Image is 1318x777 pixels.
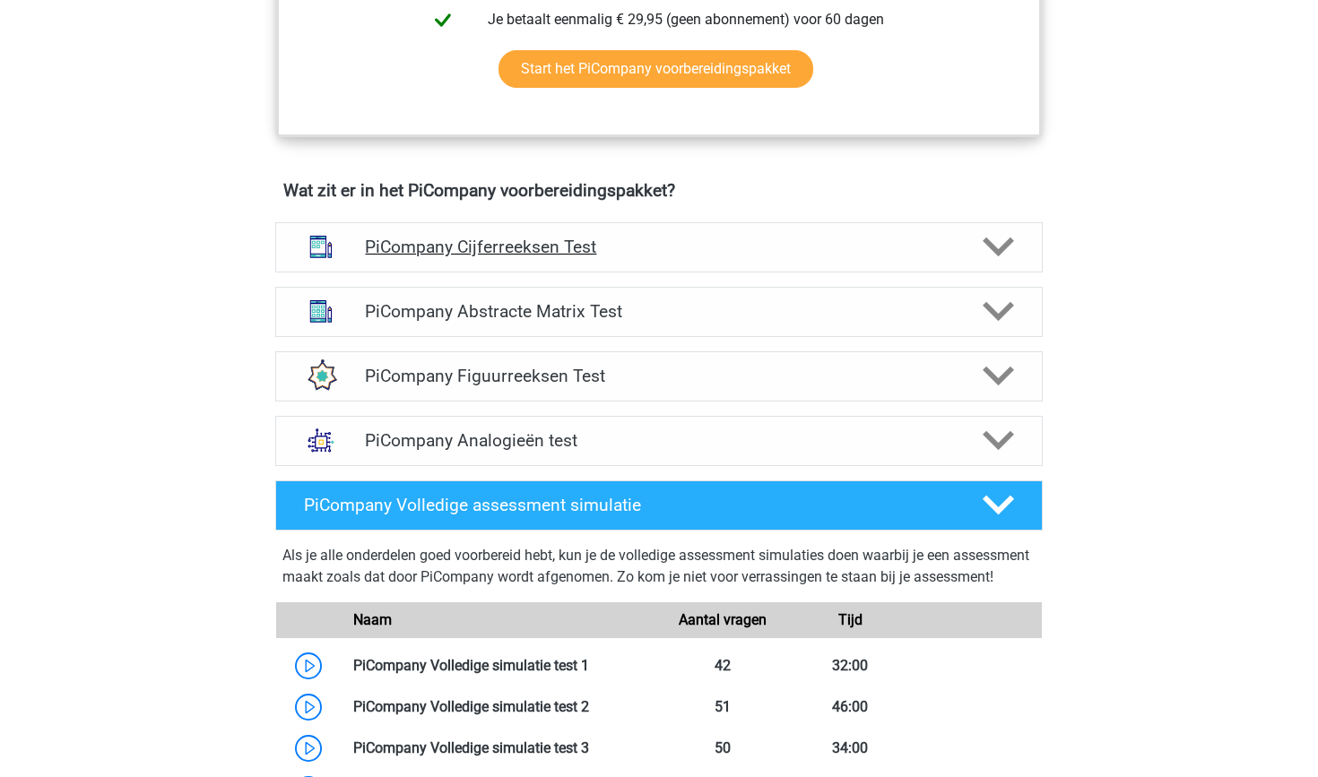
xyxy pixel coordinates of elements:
div: PiCompany Volledige simulatie test 1 [340,655,659,677]
a: cijferreeksen PiCompany Cijferreeksen Test [268,222,1050,272]
img: cijferreeksen [298,223,344,270]
div: PiCompany Volledige simulatie test 3 [340,738,659,759]
h4: PiCompany Abstracte Matrix Test [365,301,952,322]
img: analogieen [298,417,344,463]
a: analogieen PiCompany Analogieën test [268,416,1050,466]
h4: PiCompany Figuurreeksen Test [365,366,952,386]
img: figuurreeksen [298,352,344,399]
h4: PiCompany Volledige assessment simulatie [304,495,953,515]
div: Aantal vragen [659,609,786,631]
a: figuurreeksen PiCompany Figuurreeksen Test [268,351,1050,401]
div: Tijd [786,609,914,631]
a: abstracte matrices PiCompany Abstracte Matrix Test [268,287,1050,337]
h4: Wat zit er in het PiCompany voorbereidingspakket? [283,180,1035,201]
h4: PiCompany Cijferreeksen Test [365,237,952,257]
img: abstracte matrices [298,288,344,334]
a: PiCompany Volledige assessment simulatie [268,480,1050,531]
div: Als je alle onderdelen goed voorbereid hebt, kun je de volledige assessment simulaties doen waarb... [282,545,1036,595]
div: Naam [340,609,659,631]
h4: PiCompany Analogieën test [365,430,952,451]
a: Start het PiCompany voorbereidingspakket [499,50,813,88]
div: PiCompany Volledige simulatie test 2 [340,696,659,718]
